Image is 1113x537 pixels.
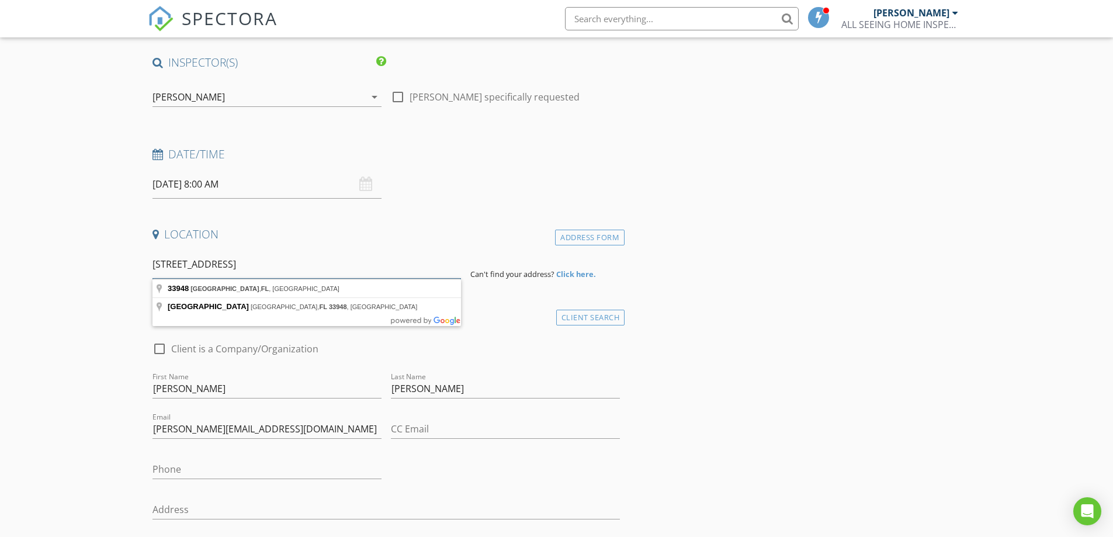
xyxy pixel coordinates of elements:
[556,269,596,279] strong: Click here.
[152,250,461,279] input: Address Search
[168,302,249,311] span: [GEOGRAPHIC_DATA]
[841,19,958,30] div: ALL SEEING HOME INSPECTION
[148,16,278,40] a: SPECTORA
[171,343,318,355] label: Client is a Company/Organization
[556,310,625,325] div: Client Search
[261,285,269,292] span: FL
[251,303,417,310] span: [GEOGRAPHIC_DATA], , [GEOGRAPHIC_DATA]
[367,90,382,104] i: arrow_drop_down
[555,230,625,245] div: Address Form
[152,92,225,102] div: [PERSON_NAME]
[190,285,339,292] span: , , [GEOGRAPHIC_DATA]
[182,6,278,30] span: SPECTORA
[152,147,620,162] h4: Date/Time
[168,284,189,293] span: 33948
[152,170,382,199] input: Select date
[319,303,327,310] span: FL
[152,227,620,242] h4: Location
[410,91,580,103] label: [PERSON_NAME] specifically requested
[1073,497,1101,525] div: Open Intercom Messenger
[873,7,949,19] div: [PERSON_NAME]
[329,303,347,310] span: 33948
[565,7,799,30] input: Search everything...
[190,285,259,292] span: [GEOGRAPHIC_DATA]
[470,269,554,279] span: Can't find your address?
[148,6,174,32] img: The Best Home Inspection Software - Spectora
[152,55,386,70] h4: INSPECTOR(S)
